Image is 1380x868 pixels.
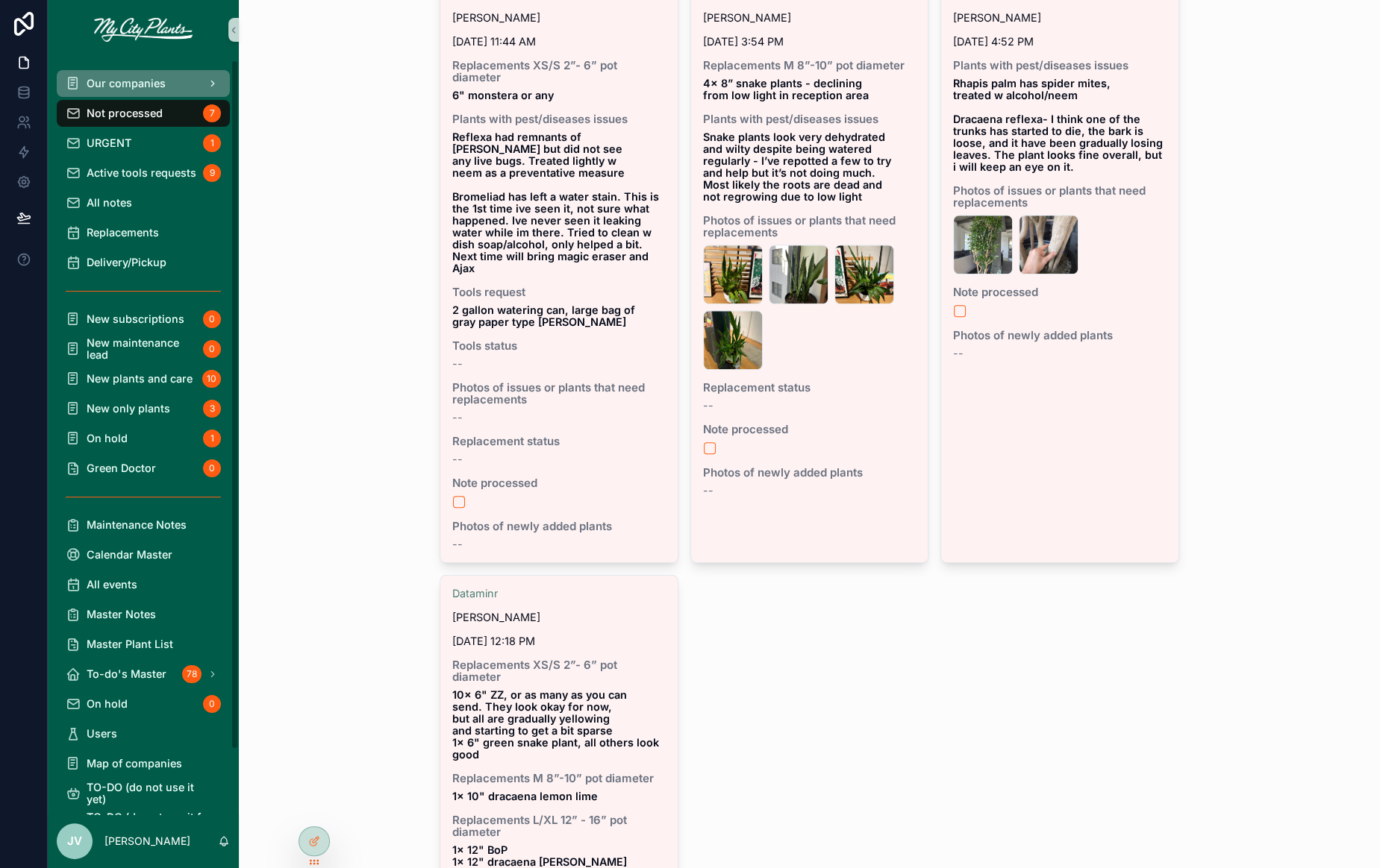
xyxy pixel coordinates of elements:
[57,249,230,276] a: Delivery/Pickup
[703,215,917,239] span: Photos of issues or plants that need replacements
[452,60,666,84] span: Replacements XS/S 2”- 6” pot diameter
[57,455,230,482] a: Green Doctor0
[87,519,187,531] span: Maintenance Notes
[57,425,230,452] a: On hold1
[87,608,156,620] span: Master Notes
[57,750,230,777] a: Map of companies
[203,430,221,447] div: 1
[57,571,230,598] a: All events
[203,310,221,328] div: 0
[703,77,869,101] strong: 4x 8” snake plants - declining from low light in reception area
[87,758,182,770] span: Map of companies
[87,668,166,680] span: To-do's Master
[452,773,666,784] span: Replacements M 8”-10” pot diameter
[203,134,221,152] div: 1
[452,89,554,101] strong: 6" monstera or any
[57,189,230,216] a: All notes
[57,219,230,246] a: Replacements
[953,185,1167,209] span: Photos of issues or plants that need replacements
[452,843,627,868] strong: 1x 12" BoP 1x 12" dracaena [PERSON_NAME]
[57,395,230,422] a: New only plants3
[57,130,230,157] a: URGENT1
[703,467,917,479] span: Photos of newly added plants
[452,538,463,550] span: --
[57,336,230,362] a: New maintenance lead0
[203,104,221,122] div: 7
[57,661,230,688] a: To-do's Master78
[703,60,917,72] span: Replacements M 8”-10” pot diameter
[87,78,166,89] span: Our companies
[953,347,964,359] span: --
[203,400,221,418] div: 3
[953,60,1167,72] span: Plants with pest/diseases issues
[57,780,230,807] a: TO-DO (do not use it yet)
[87,781,215,805] span: TO-DO (do not use it yet)
[953,36,1167,48] span: [DATE] 4:52 PM
[703,485,714,497] span: --
[87,811,215,835] span: TO-DO (do not use it for now)
[703,36,917,48] span: [DATE] 3:54 PM
[452,588,498,600] a: Dataminr
[452,286,666,298] span: Tools request
[953,286,1167,298] span: Note processed
[57,631,230,658] a: Master Plant List
[703,382,917,394] span: Replacement status
[57,160,230,186] a: Active tools requests9
[452,412,463,424] span: --
[87,107,163,119] span: Not processed
[87,433,128,444] span: On hold
[452,12,540,24] span: [PERSON_NAME]
[87,462,156,474] span: Green Doctor
[57,365,230,392] a: New plants and care10
[104,834,190,849] p: [PERSON_NAME]
[87,257,166,268] span: Delivery/Pickup
[87,313,184,325] span: New subscriptions
[452,790,598,802] strong: 1x 10" dracaena lemon lime
[203,459,221,477] div: 0
[87,137,131,149] span: URGENT
[87,549,172,561] span: Calendar Master
[452,358,463,370] span: --
[703,12,791,24] span: [PERSON_NAME]
[57,306,230,333] a: New subscriptions0
[57,100,230,127] a: Not processed7
[953,77,1166,173] strong: Rhapis palm has spider mites, treated w alcohol/neem Dracaena reflexa- I think one of the trunks ...
[452,340,666,352] span: Tools status
[203,340,221,358] div: 0
[87,638,173,650] span: Master Plant List
[703,130,894,203] strong: Snake plants look very dehydrated and wilty despite being watered regularly - I’ve repotted a few...
[953,330,1167,342] span: Photos of newly added plants
[203,164,221,182] div: 9
[452,659,666,683] span: Replacements XS/S 2”- 6” pot diameter
[87,579,137,591] span: All events
[67,832,82,850] span: JV
[452,130,662,274] strong: Reflexa had remnants of [PERSON_NAME] but did not see any live bugs. Treated lightly w neem as a ...
[452,611,540,623] span: [PERSON_NAME]
[452,477,666,489] span: Note processed
[452,113,666,125] span: Plants with pest/diseases issues
[87,373,193,385] span: New plants and care
[87,698,128,710] span: On hold
[203,695,221,713] div: 0
[452,36,666,48] span: [DATE] 11:44 AM
[57,512,230,538] a: Maintenance Notes
[57,720,230,747] a: Users
[452,382,666,406] span: Photos of issues or plants that need replacements
[703,424,917,435] span: Note processed
[87,403,170,415] span: New only plants
[452,435,666,447] span: Replacement status
[452,814,666,838] span: Replacements L/XL 12” - 16” pot diameter
[57,541,230,568] a: Calendar Master
[57,810,230,837] a: TO-DO (do not use it for now)
[87,337,197,361] span: New maintenance lead
[57,601,230,628] a: Master Notes
[703,113,917,125] span: Plants with pest/diseases issues
[182,665,202,683] div: 78
[57,691,230,717] a: On hold0
[202,370,221,388] div: 10
[703,400,714,412] span: --
[953,12,1041,24] span: [PERSON_NAME]
[452,635,666,647] span: [DATE] 12:18 PM
[87,197,132,209] span: All notes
